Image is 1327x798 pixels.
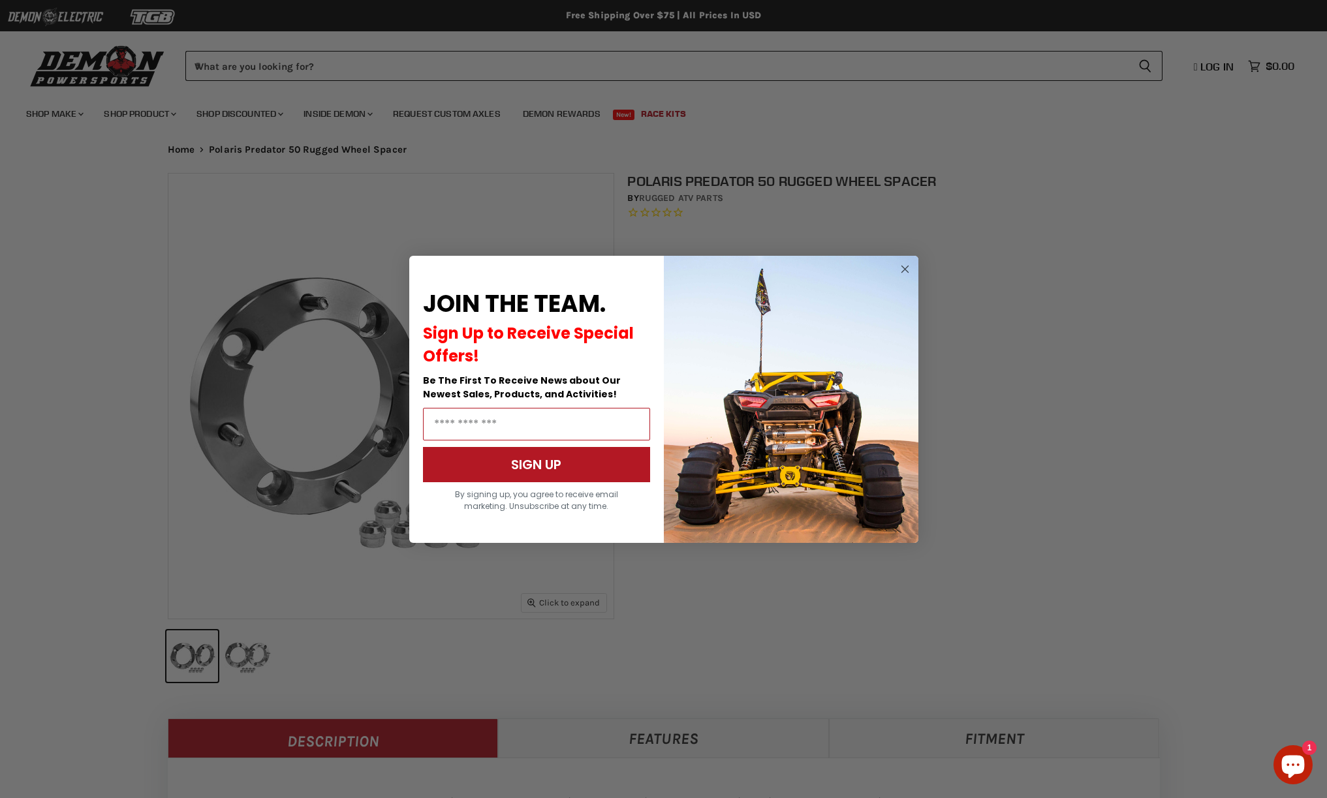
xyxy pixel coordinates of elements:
span: Sign Up to Receive Special Offers! [423,322,634,367]
span: JOIN THE TEAM. [423,287,606,320]
span: Be The First To Receive News about Our Newest Sales, Products, and Activities! [423,374,621,401]
button: SIGN UP [423,447,650,482]
span: By signing up, you agree to receive email marketing. Unsubscribe at any time. [455,489,618,512]
inbox-online-store-chat: Shopify online store chat [1270,745,1317,788]
img: a9095488-b6e7-41ba-879d-588abfab540b.jpeg [664,256,918,543]
button: Close dialog [897,261,913,277]
input: Email Address [423,408,650,440]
